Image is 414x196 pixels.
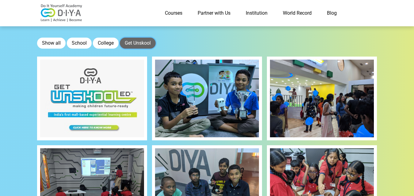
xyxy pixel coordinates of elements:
[344,7,377,19] a: Contact Us
[157,7,190,19] a: Courses
[37,4,86,22] img: logo-v2.png
[238,7,275,19] a: Institution
[93,38,119,49] button: College
[67,38,92,49] button: School
[275,7,319,19] a: World Record
[190,7,238,19] a: Partner with Us
[37,38,66,49] button: Show all
[319,7,344,19] a: Blog
[120,38,156,49] button: Get Unskool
